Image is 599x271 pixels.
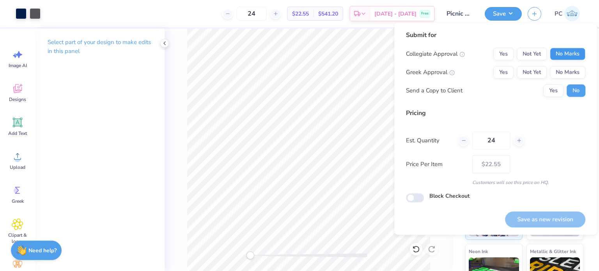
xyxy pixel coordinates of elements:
[28,247,57,254] strong: Need help?
[9,96,26,103] span: Designs
[517,48,547,60] button: Not Yet
[493,48,514,60] button: Yes
[551,6,583,21] a: PC
[8,130,27,136] span: Add Text
[429,192,470,200] label: Block Checkout
[472,131,510,149] input: – –
[10,164,25,170] span: Upload
[406,68,455,77] div: Greek Approval
[469,247,488,255] span: Neon Ink
[493,66,514,78] button: Yes
[406,50,465,58] div: Collegiate Approval
[318,10,338,18] span: $541.20
[421,11,429,16] span: Free
[564,6,580,21] img: Priyanka Choudhary
[543,84,564,97] button: Yes
[406,86,463,95] div: Send a Copy to Client
[236,7,267,21] input: – –
[406,136,452,145] label: Est. Quantity
[48,38,152,56] p: Select part of your design to make edits in this panel
[9,62,27,69] span: Image AI
[406,160,466,169] label: Price Per Item
[485,7,522,21] button: Save
[292,10,309,18] span: $22.55
[406,108,585,118] div: Pricing
[5,232,30,244] span: Clipart & logos
[374,10,416,18] span: [DATE] - [DATE]
[406,30,585,40] div: Submit for
[550,66,585,78] button: No Marks
[12,198,24,204] span: Greek
[406,179,585,186] div: Customers will see this price on HQ.
[441,6,479,21] input: Untitled Design
[550,48,585,60] button: No Marks
[567,84,585,97] button: No
[517,66,547,78] button: Not Yet
[555,9,562,18] span: PC
[530,247,576,255] span: Metallic & Glitter Ink
[246,252,254,259] div: Accessibility label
